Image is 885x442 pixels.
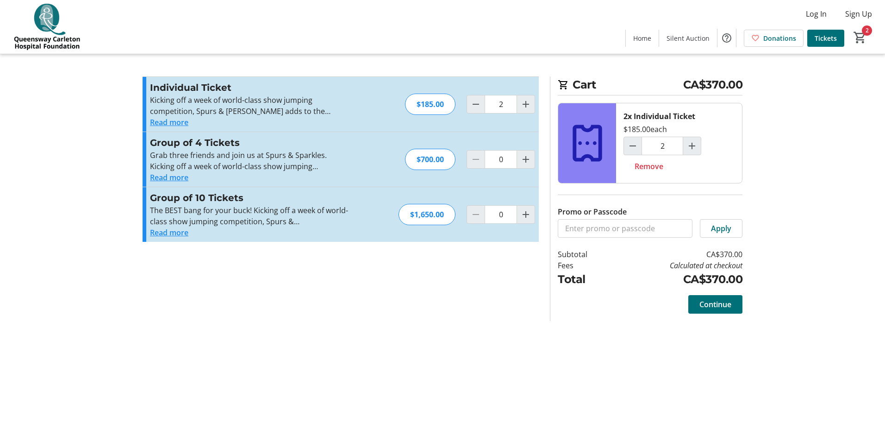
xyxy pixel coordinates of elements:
[642,137,683,155] input: Individual Ticket Quantity
[744,30,804,47] a: Donations
[633,33,651,43] span: Home
[558,260,611,271] td: Fees
[150,150,352,172] p: Grab three friends and join us at Spurs & Sparkles. Kicking off a week of world-class show jumpin...
[763,33,796,43] span: Donations
[150,172,188,183] button: Read more
[845,8,872,19] span: Sign Up
[558,76,742,95] h2: Cart
[635,161,663,172] span: Remove
[558,219,692,238] input: Enter promo or passcode
[626,30,659,47] a: Home
[838,6,879,21] button: Sign Up
[717,29,736,47] button: Help
[467,95,485,113] button: Decrement by one
[611,249,742,260] td: CA$370.00
[624,137,642,155] button: Decrement by one
[611,260,742,271] td: Calculated at checkout
[688,295,742,314] button: Continue
[150,81,352,95] h3: Individual Ticket
[517,206,535,223] button: Increment by one
[667,33,710,43] span: Silent Auction
[683,137,701,155] button: Increment by one
[623,111,695,122] div: 2x Individual Ticket
[150,136,352,150] h3: Group of 4 Tickets
[611,271,742,288] td: CA$370.00
[699,299,731,310] span: Continue
[485,205,517,224] input: Group of 10 Tickets Quantity
[623,157,674,176] button: Remove
[558,249,611,260] td: Subtotal
[6,4,88,50] img: QCH Foundation's Logo
[807,30,844,47] a: Tickets
[806,8,827,19] span: Log In
[517,151,535,168] button: Increment by one
[485,95,517,114] input: Individual Ticket Quantity
[150,227,188,238] button: Read more
[798,6,834,21] button: Log In
[683,76,743,93] span: CA$370.00
[517,95,535,113] button: Increment by one
[700,219,742,238] button: Apply
[558,206,627,217] label: Promo or Passcode
[815,33,837,43] span: Tickets
[711,223,731,234] span: Apply
[659,30,717,47] a: Silent Auction
[405,94,455,115] div: $185.00
[852,29,868,46] button: Cart
[558,271,611,288] td: Total
[485,150,517,169] input: Group of 4 Tickets Quantity
[405,149,455,170] div: $700.00
[399,204,455,225] div: $1,650.00
[150,117,188,128] button: Read more
[623,124,667,135] div: $185.00 each
[150,205,352,227] p: The BEST bang for your buck! Kicking off a week of world-class show jumping competition, Spurs & ...
[150,95,352,117] p: Kicking off a week of world-class show jumping competition, Spurs & [PERSON_NAME] adds to the exc...
[150,191,352,205] h3: Group of 10 Tickets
